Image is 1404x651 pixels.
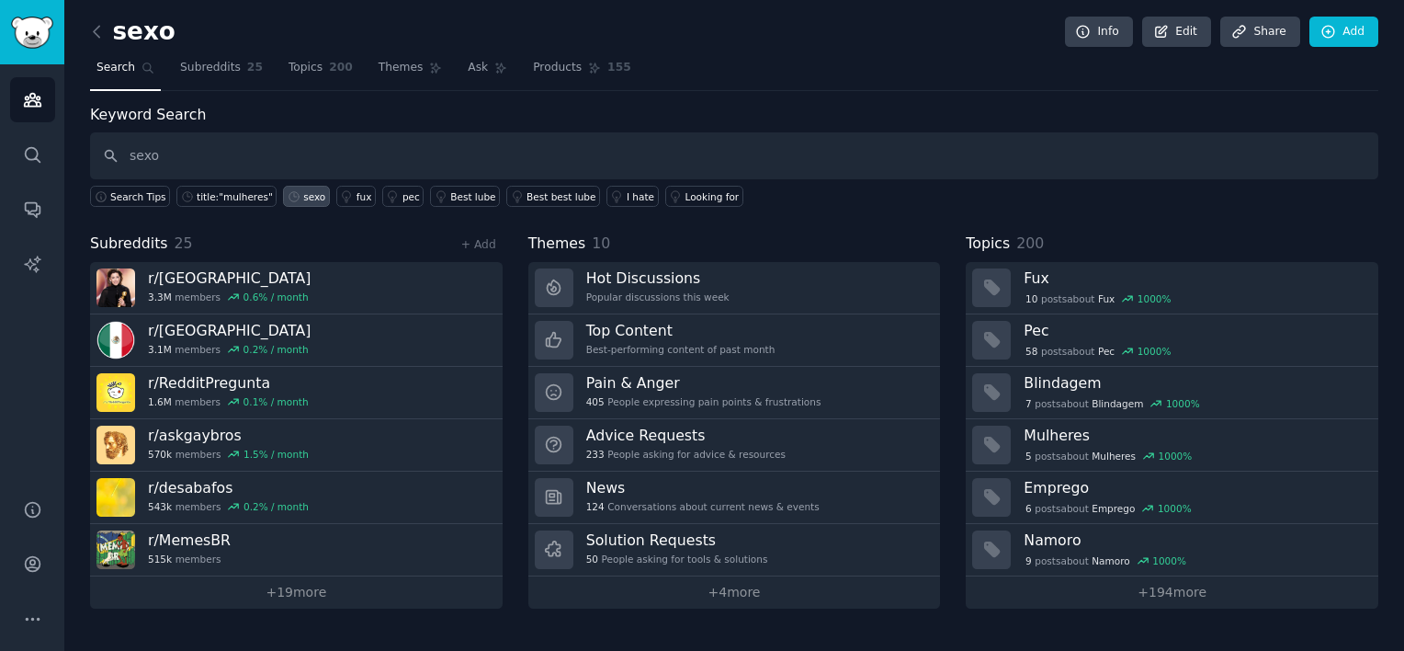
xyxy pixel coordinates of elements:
[528,314,941,367] a: Top ContentBest-performing content of past month
[966,233,1010,256] span: Topics
[148,321,311,340] h3: r/ [GEOGRAPHIC_DATA]
[1065,17,1133,48] a: Info
[148,553,172,565] span: 515k
[90,262,503,314] a: r/[GEOGRAPHIC_DATA]3.3Mmembers0.6% / month
[96,60,135,76] span: Search
[461,238,496,251] a: + Add
[1025,502,1032,515] span: 6
[461,53,514,91] a: Ask
[966,577,1378,609] a: +194more
[1159,450,1193,463] div: 1000 %
[430,186,500,207] a: Best lube
[526,53,637,91] a: Products155
[586,268,730,288] h3: Hot Discussions
[174,53,269,91] a: Subreddits25
[966,419,1378,472] a: Mulheres5postsaboutMulheres1000%
[96,478,135,517] img: desabafos
[148,291,172,303] span: 3.3M
[1158,502,1192,515] div: 1000 %
[110,190,166,203] span: Search Tips
[1024,268,1365,288] h3: Fux
[243,395,309,408] div: 0.1 % / month
[586,291,730,303] div: Popular discussions this week
[468,60,488,76] span: Ask
[1166,397,1200,410] div: 1000 %
[11,17,53,49] img: GummySearch logo
[90,17,175,47] h2: sexo
[336,186,376,207] a: fux
[586,448,605,461] span: 233
[586,478,820,497] h3: News
[148,500,309,513] div: members
[282,53,359,91] a: Topics200
[528,524,941,577] a: Solution Requests50People asking for tools & solutions
[1152,554,1186,567] div: 1000 %
[90,419,503,472] a: r/askgaybros570kmembers1.5% / month
[586,343,776,356] div: Best-performing content of past month
[1024,321,1365,340] h3: Pec
[665,186,743,207] a: Looking for
[148,373,309,393] h3: r/ RedditPregunta
[586,500,820,513] div: Conversations about current news & events
[1092,450,1136,463] span: Mulheres
[586,395,821,408] div: People expressing pain points & frustrations
[1024,395,1201,412] div: post s about
[1309,17,1378,48] a: Add
[303,190,325,203] div: sexo
[148,291,311,303] div: members
[96,531,135,569] img: MemesBR
[586,500,605,513] span: 124
[176,186,277,207] a: title:"mulheres"
[148,478,309,497] h3: r/ desabafos
[402,190,420,203] div: pec
[528,419,941,472] a: Advice Requests233People asking for advice & resources
[96,321,135,360] img: mexico
[148,395,309,408] div: members
[283,186,330,207] a: sexo
[148,268,311,288] h3: r/ [GEOGRAPHIC_DATA]
[586,321,776,340] h3: Top Content
[148,500,172,513] span: 543k
[528,367,941,419] a: Pain & Anger405People expressing pain points & frustrations
[90,472,503,524] a: r/desabafos543kmembers0.2% / month
[1098,292,1115,305] span: Fux
[90,314,503,367] a: r/[GEOGRAPHIC_DATA]3.1Mmembers0.2% / month
[1098,345,1115,358] span: Pec
[148,531,231,550] h3: r/ MemesBR
[606,186,659,207] a: I hate
[1024,448,1194,464] div: post s about
[96,373,135,412] img: RedditPregunta
[90,524,503,577] a: r/MemesBR515kmembers
[243,291,309,303] div: 0.6 % / month
[1024,531,1365,550] h3: Namoro
[90,186,170,207] button: Search Tips
[528,233,586,256] span: Themes
[1024,373,1365,393] h3: Blindagem
[1024,500,1193,517] div: post s about
[180,60,241,76] span: Subreddits
[966,472,1378,524] a: Emprego6postsaboutEmprego1000%
[148,395,172,408] span: 1.6M
[148,448,172,461] span: 570k
[586,531,768,550] h3: Solution Requests
[586,448,786,461] div: People asking for advice & resources
[1025,450,1032,463] span: 5
[1092,397,1143,410] span: Blindagem
[685,190,740,203] div: Looking for
[966,524,1378,577] a: Namoro9postsaboutNamoro1000%
[372,53,449,91] a: Themes
[586,373,821,393] h3: Pain & Anger
[1024,291,1172,307] div: post s about
[966,367,1378,419] a: Blindagem7postsaboutBlindagem1000%
[175,234,193,252] span: 25
[526,190,595,203] div: Best best lube
[148,448,309,461] div: members
[1025,292,1037,305] span: 10
[289,60,323,76] span: Topics
[1138,345,1172,358] div: 1000 %
[329,60,353,76] span: 200
[96,268,135,307] img: brasil
[528,262,941,314] a: Hot DiscussionsPopular discussions this week
[148,553,231,565] div: members
[1016,234,1044,252] span: 200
